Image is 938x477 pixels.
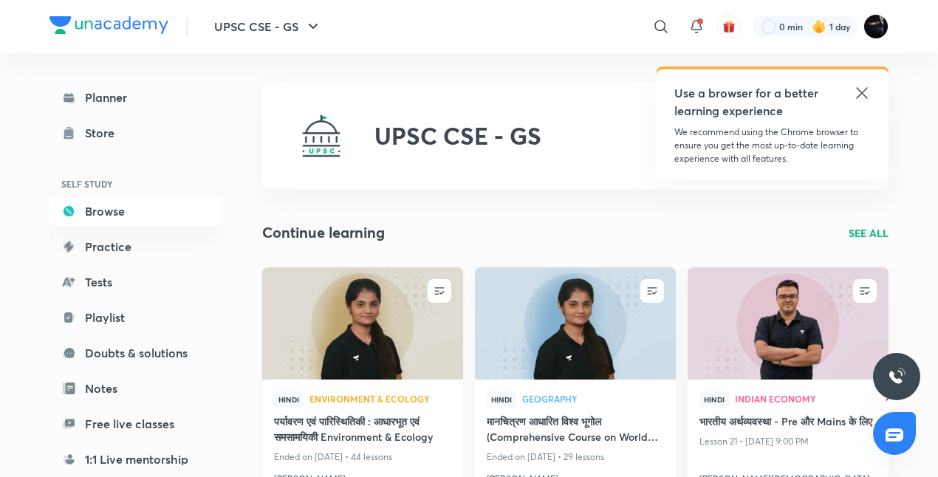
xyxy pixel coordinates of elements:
[888,368,906,385] img: ttu
[49,83,221,112] a: Planner
[487,391,516,408] span: Hindi
[374,122,541,150] h2: UPSC CSE - GS
[85,124,123,142] div: Store
[309,394,451,405] a: Environment & Ecology
[49,118,221,148] a: Store
[674,126,871,165] p: We recommend using the Chrome browser to ensure you get the most up-to-date learning experience w...
[262,222,385,244] h2: Continue learning
[699,391,729,408] span: Hindi
[49,374,221,403] a: Notes
[205,12,331,41] button: UPSC CSE - GS
[688,267,889,380] a: new-thumbnail
[863,14,889,39] img: Shabnam Shah
[260,266,465,380] img: new-thumbnail
[722,20,736,33] img: avatar
[49,303,221,332] a: Playlist
[473,266,677,380] img: new-thumbnail
[717,15,741,38] button: avatar
[274,391,304,408] span: Hindi
[812,19,826,34] img: streak
[274,413,451,447] a: पर्यावरण एवं पारिस्थितिकी : आधारभूत एवं समसामयिकी Environment & Ecology
[475,267,676,380] a: new-thumbnail
[49,232,221,261] a: Practice
[49,16,168,34] img: Company Logo
[49,196,221,226] a: Browse
[735,394,877,405] a: Indian Economy
[849,225,889,241] a: SEE ALL
[487,447,664,467] p: Ended on [DATE] • 29 lessons
[735,394,877,403] span: Indian Economy
[49,171,221,196] h6: SELF STUDY
[262,267,463,380] a: new-thumbnail
[685,266,890,380] img: new-thumbnail
[298,112,345,159] img: UPSC CSE - GS
[49,16,168,38] a: Company Logo
[309,394,451,403] span: Environment & Ecology
[274,447,451,467] p: Ended on [DATE] • 44 lessons
[49,338,221,368] a: Doubts & solutions
[487,413,664,447] a: मानचित्रण आधारित विश्व भूगोल (Comprehensive Course on World Mapping )
[522,394,664,405] a: Geography
[699,413,877,432] a: भारतीय अर्थव्यवस्था - Pre और Mains के लिए
[49,409,221,439] a: Free live classes
[49,445,221,474] a: 1:1 Live mentorship
[674,84,821,120] h5: Use a browser for a better learning experience
[699,432,877,451] p: Lesson 21 • [DATE] 9:00 PM
[49,267,221,297] a: Tests
[522,394,664,403] span: Geography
